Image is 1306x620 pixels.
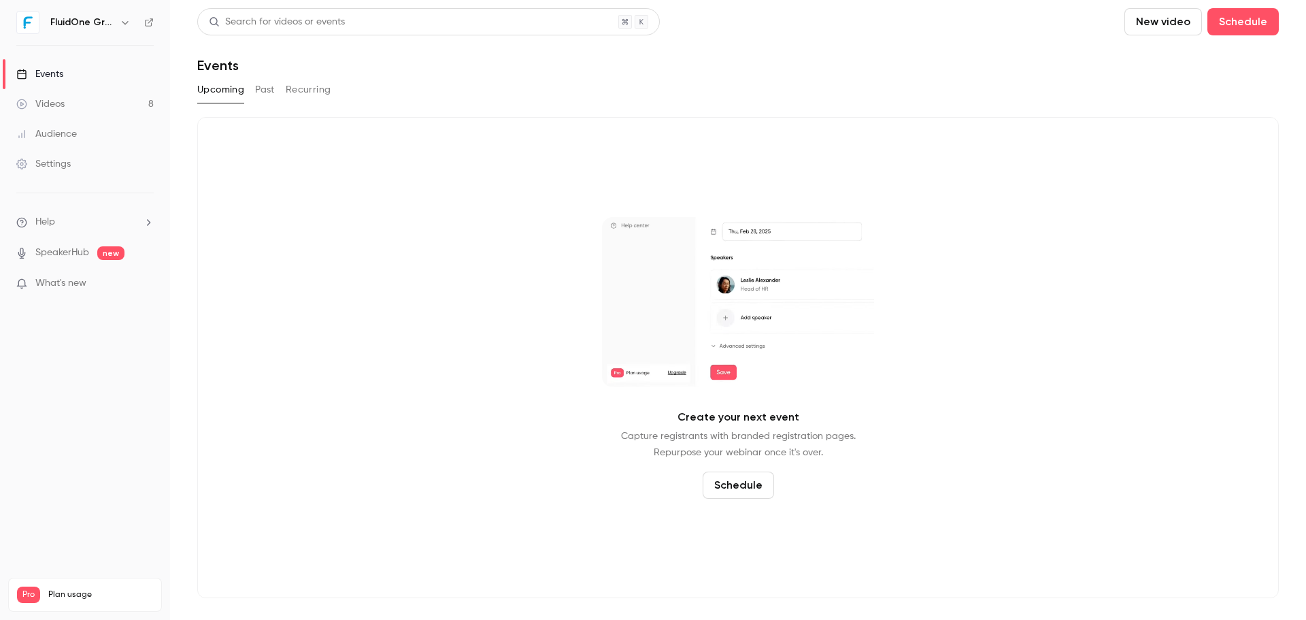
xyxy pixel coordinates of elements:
[16,127,77,141] div: Audience
[16,215,154,229] li: help-dropdown-opener
[17,12,39,33] img: FluidOne Group
[209,15,345,29] div: Search for videos or events
[16,97,65,111] div: Videos
[1124,8,1202,35] button: New video
[255,79,275,101] button: Past
[286,79,331,101] button: Recurring
[703,472,774,499] button: Schedule
[677,409,799,425] p: Create your next event
[197,79,244,101] button: Upcoming
[50,16,114,29] h6: FluidOne Group
[17,587,40,603] span: Pro
[97,246,124,260] span: new
[16,67,63,81] div: Events
[16,157,71,171] div: Settings
[35,246,89,260] a: SpeakerHub
[35,276,86,291] span: What's new
[48,589,153,600] span: Plan usage
[1207,8,1279,35] button: Schedule
[35,215,55,229] span: Help
[137,278,154,290] iframe: Noticeable Trigger
[621,428,856,461] p: Capture registrants with branded registration pages. Repurpose your webinar once it's over.
[197,57,239,74] h1: Events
